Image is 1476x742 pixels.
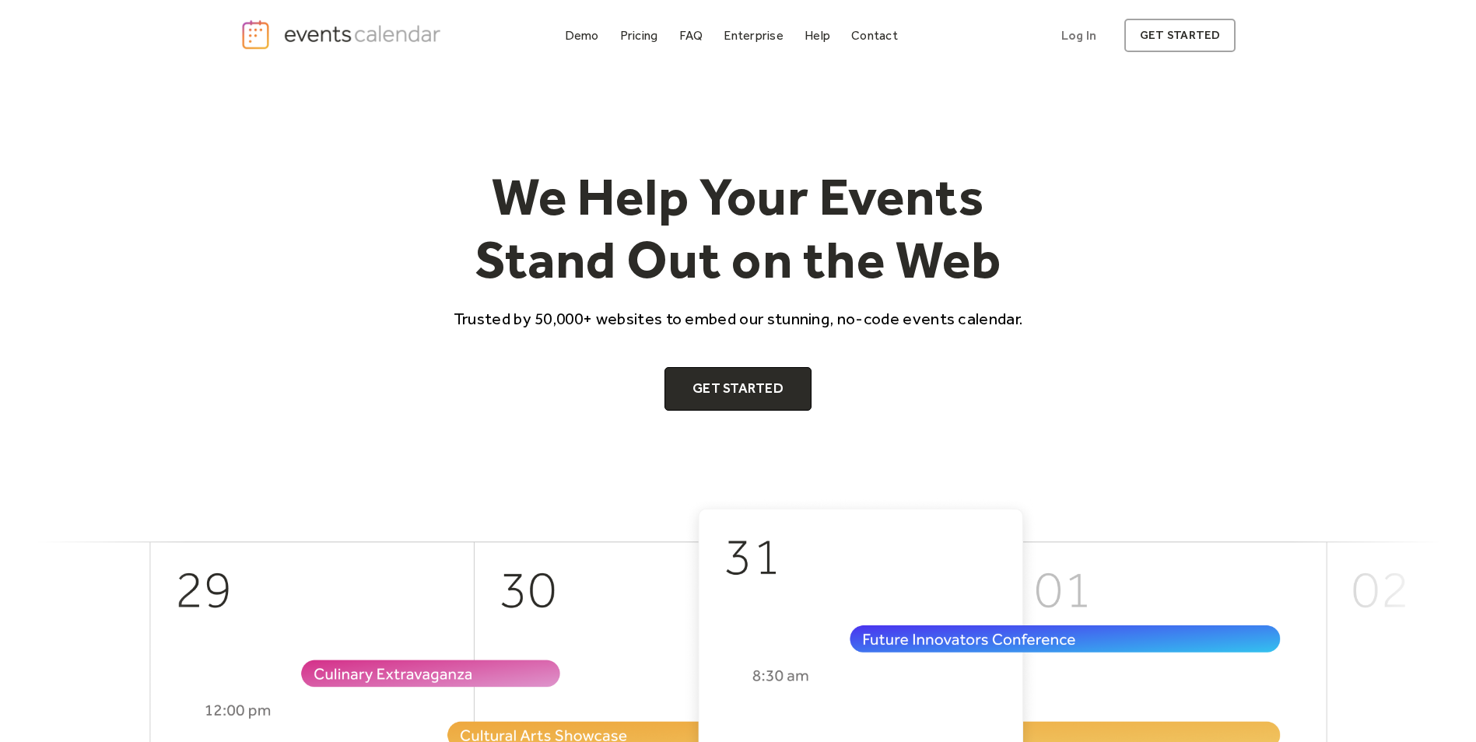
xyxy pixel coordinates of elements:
[724,31,783,40] div: Enterprise
[798,25,836,46] a: Help
[717,25,789,46] a: Enterprise
[620,31,658,40] div: Pricing
[673,25,710,46] a: FAQ
[440,307,1037,330] p: Trusted by 50,000+ websites to embed our stunning, no-code events calendar.
[240,19,446,51] a: home
[664,367,812,411] a: Get Started
[614,25,664,46] a: Pricing
[559,25,605,46] a: Demo
[565,31,599,40] div: Demo
[845,25,904,46] a: Contact
[805,31,830,40] div: Help
[1046,19,1112,52] a: Log In
[440,165,1037,292] h1: We Help Your Events Stand Out on the Web
[1124,19,1236,52] a: get started
[679,31,703,40] div: FAQ
[851,31,898,40] div: Contact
